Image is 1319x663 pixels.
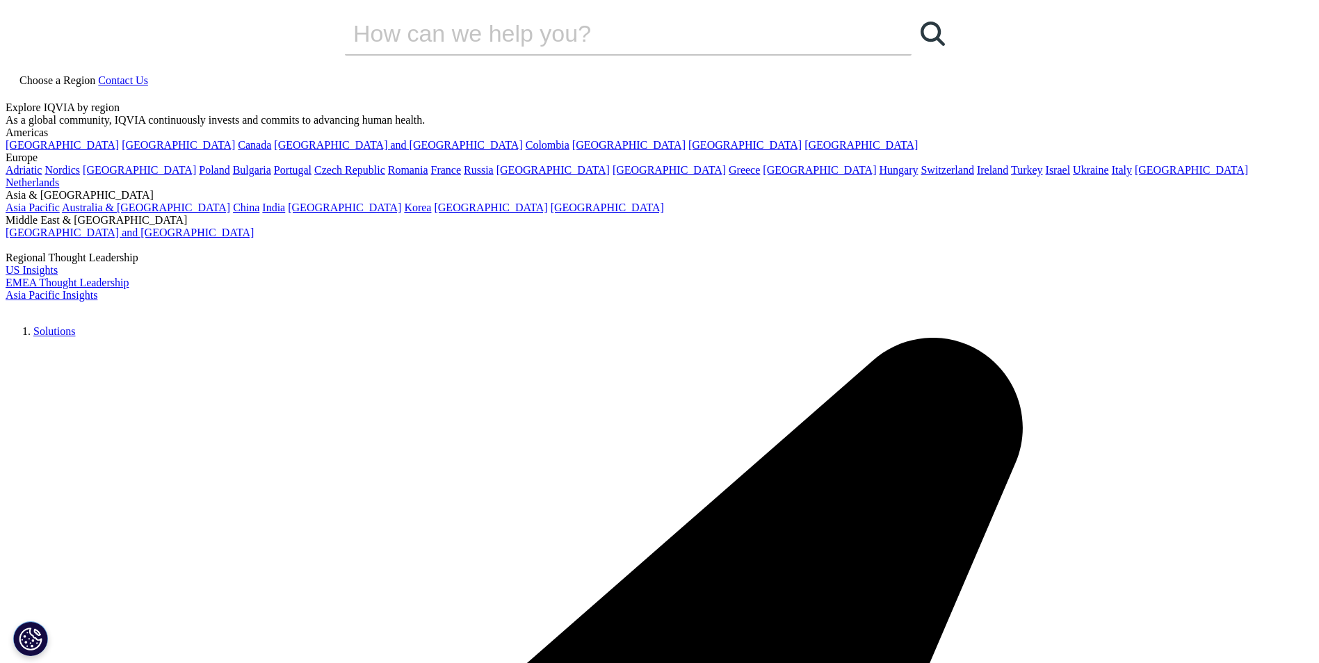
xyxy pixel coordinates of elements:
[526,139,569,151] a: Colombia
[1112,164,1132,176] a: Italy
[6,289,97,301] a: Asia Pacific Insights
[496,164,610,176] a: [GEOGRAPHIC_DATA]
[1046,164,1071,176] a: Israel
[6,126,1293,139] div: Americas
[977,164,1008,176] a: Ireland
[233,202,259,213] a: China
[879,164,918,176] a: Hungary
[763,164,876,176] a: [GEOGRAPHIC_DATA]
[274,164,311,176] a: Portugal
[98,74,148,86] a: Contact Us
[1011,164,1043,176] a: Turkey
[238,139,271,151] a: Canada
[6,101,1293,114] div: Explore IQVIA by region
[404,202,431,213] a: Korea
[83,164,196,176] a: [GEOGRAPHIC_DATA]
[6,189,1293,202] div: Asia & [GEOGRAPHIC_DATA]
[388,164,428,176] a: Romania
[345,13,872,54] input: Search
[431,164,462,176] a: France
[6,214,1293,227] div: Middle East & [GEOGRAPHIC_DATA]
[921,22,945,46] svg: Search
[688,139,802,151] a: [GEOGRAPHIC_DATA]
[6,202,60,213] a: Asia Pacific
[6,152,1293,164] div: Europe
[62,202,230,213] a: Australia & [GEOGRAPHIC_DATA]
[33,325,75,337] a: Solutions
[1135,164,1248,176] a: [GEOGRAPHIC_DATA]
[6,277,129,288] a: EMEA Thought Leadership
[551,202,664,213] a: [GEOGRAPHIC_DATA]
[613,164,726,176] a: [GEOGRAPHIC_DATA]
[804,139,918,151] a: [GEOGRAPHIC_DATA]
[921,164,973,176] a: Switzerland
[122,139,235,151] a: [GEOGRAPHIC_DATA]
[6,252,1293,264] div: Regional Thought Leadership
[6,164,42,176] a: Adriatic
[274,139,522,151] a: [GEOGRAPHIC_DATA] and [GEOGRAPHIC_DATA]
[6,114,1293,126] div: As a global community, IQVIA continuously invests and commits to advancing human health.
[912,13,953,54] a: Search
[233,164,271,176] a: Bulgaria
[288,202,401,213] a: [GEOGRAPHIC_DATA]
[6,139,119,151] a: [GEOGRAPHIC_DATA]
[6,227,254,238] a: [GEOGRAPHIC_DATA] and [GEOGRAPHIC_DATA]
[729,164,760,176] a: Greece
[13,621,48,656] button: Cookies Settings
[44,164,80,176] a: Nordics
[6,177,59,188] a: Netherlands
[19,74,95,86] span: Choose a Region
[199,164,229,176] a: Poland
[572,139,686,151] a: [GEOGRAPHIC_DATA]
[434,202,547,213] a: [GEOGRAPHIC_DATA]
[464,164,494,176] a: Russia
[314,164,385,176] a: Czech Republic
[262,202,285,213] a: India
[6,264,58,276] a: US Insights
[1073,164,1109,176] a: Ukraine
